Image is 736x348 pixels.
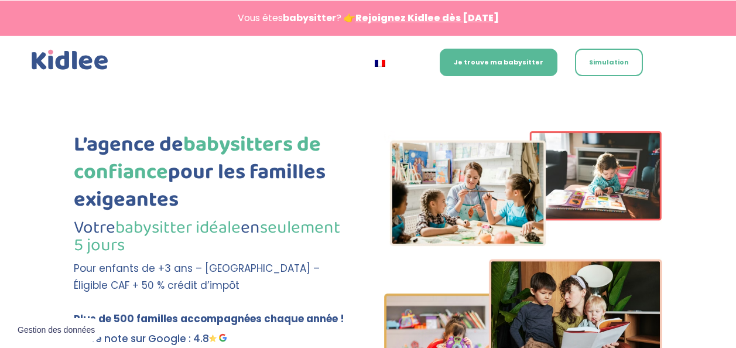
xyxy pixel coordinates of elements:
[74,214,340,260] span: Votre en
[115,214,241,242] span: babysitter idéale
[74,330,352,347] p: Notre note sur Google : 4.8
[74,214,340,260] span: seulement 5 jours
[11,318,102,343] button: Gestion des données
[74,128,321,189] span: babysitters de confiance
[18,325,95,336] span: Gestion des données
[29,47,111,73] img: logo_kidlee_bleu
[29,47,111,73] a: Kidlee Logo
[74,312,344,326] b: Plus de 500 familles accompagnées chaque année !
[575,49,643,76] a: Simulation
[440,49,557,76] a: Je trouve ma babysitter
[375,60,385,67] img: Français
[355,11,499,25] a: Rejoignez Kidlee dès [DATE]
[74,131,352,219] h1: L’agence de pour les familles exigeantes
[238,11,499,25] span: Vous êtes ? 👉
[74,261,320,292] span: Pour enfants de +3 ans – [GEOGRAPHIC_DATA] – Éligible CAF + 50 % crédit d’impôt
[283,11,336,25] strong: babysitter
